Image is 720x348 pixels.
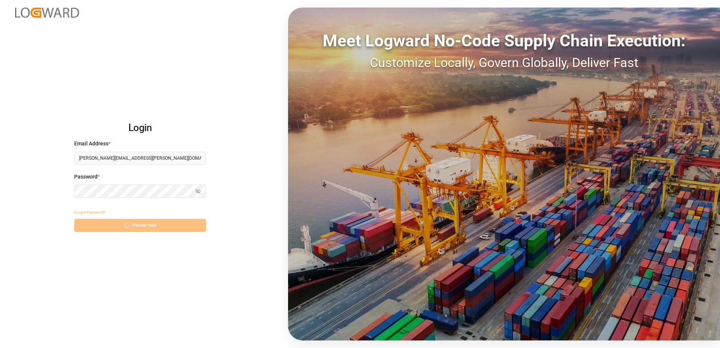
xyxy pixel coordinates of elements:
span: Password [74,173,98,181]
span: Email Address [74,140,108,148]
div: Customize Locally, Govern Globally, Deliver Fast [288,53,720,72]
h2: Login [74,116,206,140]
div: Meet Logward No-Code Supply Chain Execution: [288,28,720,53]
img: Logward_new_orange.png [15,8,79,18]
input: Enter your email [74,152,206,165]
